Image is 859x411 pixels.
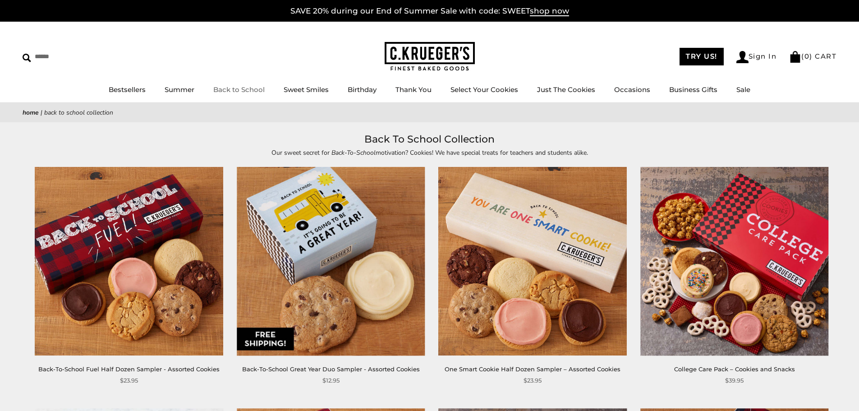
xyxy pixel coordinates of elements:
span: 0 [804,52,810,60]
a: Sign In [736,51,777,63]
a: Back-To-School Fuel Half Dozen Sampler - Assorted Cookies [38,365,220,373]
a: Back-To-School Great Year Duo Sampler - Assorted Cookies [242,365,420,373]
a: Home [23,108,39,117]
span: motivation? Cookies! We have special treats for teachers and students alike. [376,148,588,157]
img: Bag [789,51,801,63]
a: Select Your Cookies [450,85,518,94]
img: Back-To-School Great Year Duo Sampler - Assorted Cookies [237,167,425,356]
a: Summer [165,85,194,94]
a: TRY US! [680,48,724,65]
a: Thank You [395,85,432,94]
span: Our sweet secret for [271,148,331,157]
span: $12.95 [322,376,340,385]
a: Sale [736,85,750,94]
a: One Smart Cookie Half Dozen Sampler – Assorted Cookies [445,365,620,373]
a: Just The Cookies [537,85,595,94]
a: Bestsellers [109,85,146,94]
a: Business Gifts [669,85,717,94]
em: Back-To-School [331,148,376,157]
img: C.KRUEGER'S [385,42,475,71]
a: (0) CART [789,52,836,60]
a: Birthday [348,85,377,94]
img: College Care Pack – Cookies and Snacks [640,167,828,356]
span: shop now [530,6,569,16]
a: SAVE 20% during our End of Summer Sale with code: SWEETshop now [290,6,569,16]
img: Back-To-School Fuel Half Dozen Sampler - Assorted Cookies [35,167,223,356]
a: College Care Pack – Cookies and Snacks [674,365,795,373]
nav: breadcrumbs [23,107,836,118]
h1: Back To School Collection [36,131,823,148]
img: Search [23,54,31,62]
span: | [41,108,42,117]
span: $23.95 [524,376,542,385]
img: One Smart Cookie Half Dozen Sampler – Assorted Cookies [439,167,627,356]
a: Back to School [213,85,265,94]
img: Account [736,51,749,63]
span: Back To School Collection [44,108,113,117]
input: Search [23,50,130,64]
span: $23.95 [120,376,138,385]
span: $39.95 [725,376,744,385]
a: Sweet Smiles [284,85,329,94]
a: Occasions [614,85,650,94]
